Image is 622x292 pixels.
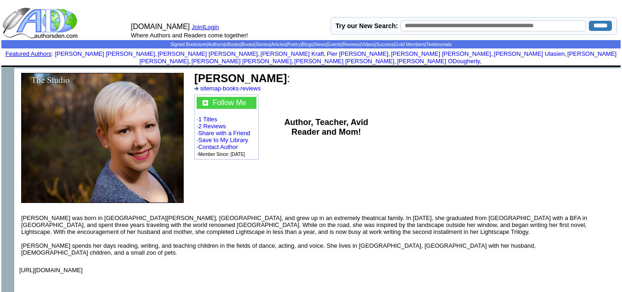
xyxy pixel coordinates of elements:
a: Success [376,42,394,47]
a: Events [327,42,342,47]
font: i [260,52,261,57]
a: Login [204,24,219,30]
img: shim.gif [310,66,312,67]
a: [PERSON_NAME] Ulasien [494,50,565,57]
img: shim.gif [1,68,14,81]
font: i [293,59,294,64]
a: Videos [361,42,375,47]
a: Pier [PERSON_NAME] [327,50,389,57]
font: i [482,59,482,64]
font: : [6,50,53,57]
img: shim.gif [310,67,312,68]
font: i [493,52,494,57]
a: Featured Authors [6,50,52,57]
a: Contact Author [198,143,238,150]
span: | | | | | | | | | | | | | | [170,42,452,47]
a: [PERSON_NAME] [PERSON_NAME] [192,58,291,65]
a: Authors [208,42,223,47]
a: 2 Reviews [198,123,226,130]
a: Books [242,42,255,47]
a: eBooks [225,42,240,47]
a: [PERSON_NAME] [PERSON_NAME] [157,50,257,57]
a: sitemap [200,85,221,92]
font: | [203,24,222,30]
a: [PERSON_NAME] [PERSON_NAME] [391,50,491,57]
img: a_336699.gif [194,87,198,90]
a: books [223,85,239,92]
font: i [396,59,397,64]
a: Stories [256,42,270,47]
font: i [157,52,157,57]
a: [PERSON_NAME] ODougherty [397,58,480,65]
font: [DOMAIN_NAME] [131,23,190,30]
a: Save to My Library [198,137,248,143]
font: · · [194,85,261,92]
a: [PERSON_NAME] [PERSON_NAME] [55,50,155,57]
font: [PERSON_NAME] was born in [GEOGRAPHIC_DATA][PERSON_NAME], [GEOGRAPHIC_DATA], and grew up in an ex... [21,215,587,256]
font: i [390,52,391,57]
font: , , , , , , , , , , [55,50,616,65]
a: Join [192,24,203,30]
img: 210338.jpg [21,73,184,203]
b: Author, Teacher, Avid Reader and Mom! [284,118,368,137]
a: Articles [271,42,286,47]
a: [PERSON_NAME] [PERSON_NAME] [294,58,394,65]
b: [PERSON_NAME] [194,72,287,84]
font: Where Authors and Readers come together! [131,32,248,39]
a: News [314,42,326,47]
a: Reviews [343,42,360,47]
font: · · · · · · [197,97,256,157]
label: Try our New Search: [336,22,398,30]
a: [PERSON_NAME] [PERSON_NAME] [140,50,616,65]
a: Testimonials [426,42,452,47]
a: Signed Bookstore [170,42,207,47]
a: Gold Members [395,42,425,47]
a: 1 Titles [198,116,217,123]
font: Member Since: [DATE] [198,152,245,157]
a: [PERSON_NAME] Kraft [261,50,324,57]
font: i [326,52,326,57]
img: logo_ad.gif [2,7,80,39]
a: Blogs [302,42,314,47]
img: gc.jpg [203,100,208,106]
font: i [566,52,567,57]
font: : [194,72,290,84]
a: reviews [240,85,261,92]
a: Share with a Friend [198,130,250,137]
font: i [191,59,192,64]
a: Poetry [287,42,301,47]
a: Follow Me [213,99,246,107]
